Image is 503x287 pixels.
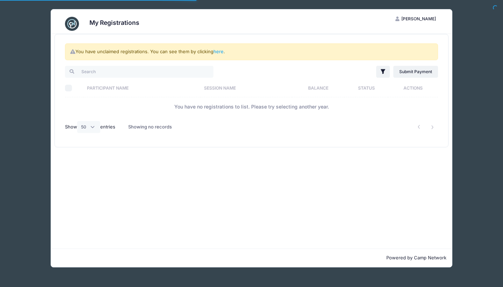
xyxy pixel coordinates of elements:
th: Session Name: activate to sort column ascending [201,79,292,97]
th: Actions: activate to sort column ascending [388,79,438,97]
a: here [213,49,224,54]
h3: My Registrations [89,19,139,26]
th: Participant Name: activate to sort column ascending [83,79,200,97]
button: [PERSON_NAME] [389,13,442,25]
img: CampNetwork [65,17,79,31]
th: Balance: activate to sort column ascending [292,79,345,97]
a: Submit Payment [393,66,438,78]
span: [PERSON_NAME] [401,16,436,21]
div: You have unclaimed registrations. You can see them by clicking . [65,43,438,60]
th: Select All [65,79,83,97]
p: Powered by Camp Network [57,254,446,261]
td: You have no registrations to list. Please try selecting another year. [65,97,438,116]
th: Status: activate to sort column ascending [344,79,388,97]
div: Showing no records [128,119,172,135]
label: Show entries [65,121,115,133]
input: Search [65,66,213,78]
select: Showentries [77,121,100,133]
